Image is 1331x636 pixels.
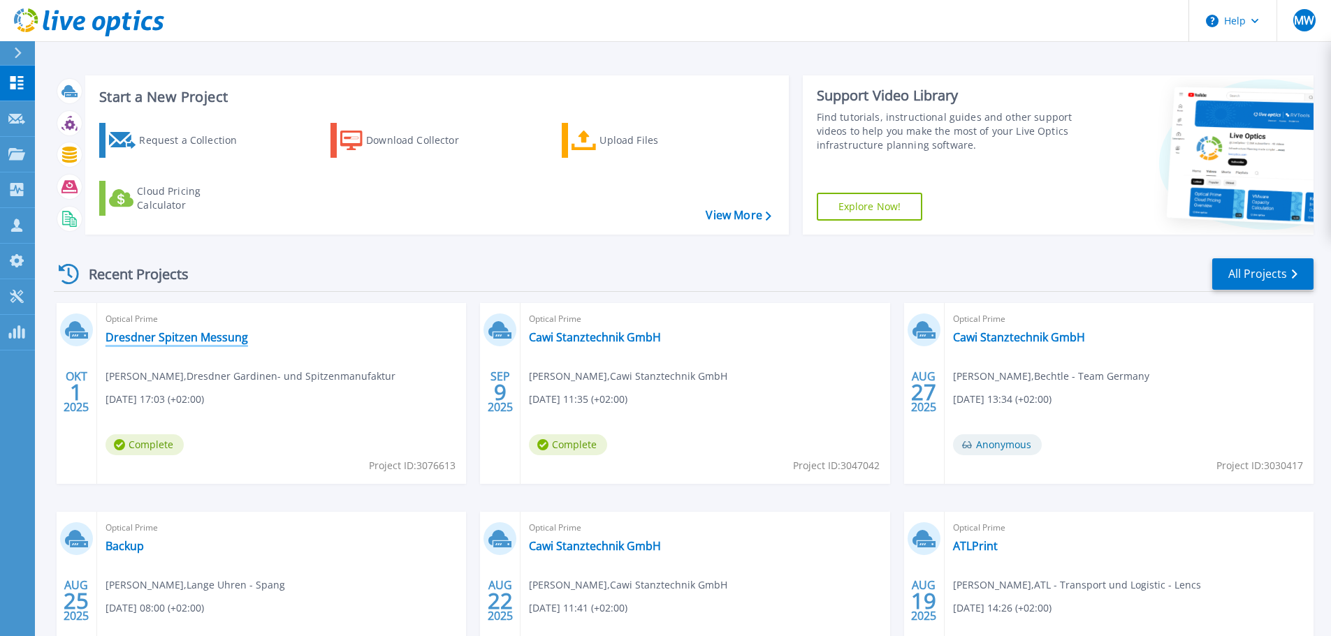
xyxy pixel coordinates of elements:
[953,330,1085,344] a: Cawi Stanztechnik GmbH
[137,184,249,212] div: Cloud Pricing Calculator
[953,600,1052,616] span: [DATE] 14:26 (+02:00)
[1212,258,1314,290] a: All Projects
[953,539,998,553] a: ATLPrint
[106,369,395,384] span: [PERSON_NAME] , Dresdner Gardinen- und Spitzenmanufaktur
[369,458,456,473] span: Project ID: 3076613
[599,126,711,154] div: Upload Files
[529,577,727,593] span: [PERSON_NAME] , Cawi Stanztechnik GmbH
[911,386,936,398] span: 27
[106,434,184,455] span: Complete
[529,600,627,616] span: [DATE] 11:41 (+02:00)
[953,577,1201,593] span: [PERSON_NAME] , ATL - Transport und Logistic - Lencs
[953,311,1305,327] span: Optical Prime
[911,595,936,607] span: 19
[817,110,1077,152] div: Find tutorials, instructional guides and other support videos to help you make the most of your L...
[106,330,248,344] a: Dresdner Spitzen Messung
[562,123,718,158] a: Upload Files
[817,193,923,221] a: Explore Now!
[487,367,514,417] div: SEP 2025
[106,392,204,407] span: [DATE] 17:03 (+02:00)
[1216,458,1303,473] span: Project ID: 3030417
[106,600,204,616] span: [DATE] 08:00 (+02:00)
[63,575,89,626] div: AUG 2025
[529,311,881,327] span: Optical Prime
[529,330,661,344] a: Cawi Stanztechnik GmbH
[910,367,937,417] div: AUG 2025
[330,123,486,158] a: Download Collector
[99,89,771,105] h3: Start a New Project
[106,577,285,593] span: [PERSON_NAME] , Lange Uhren - Spang
[1294,15,1314,26] span: MW
[529,520,881,535] span: Optical Prime
[706,209,771,222] a: View More
[139,126,251,154] div: Request a Collection
[106,311,458,327] span: Optical Prime
[106,520,458,535] span: Optical Prime
[63,367,89,417] div: OKT 2025
[529,392,627,407] span: [DATE] 11:35 (+02:00)
[793,458,880,473] span: Project ID: 3047042
[529,434,607,455] span: Complete
[488,595,513,607] span: 22
[953,434,1042,455] span: Anonymous
[953,369,1149,384] span: [PERSON_NAME] , Bechtle - Team Germany
[529,369,727,384] span: [PERSON_NAME] , Cawi Stanztechnik GmbH
[494,386,507,398] span: 9
[953,520,1305,535] span: Optical Prime
[910,575,937,626] div: AUG 2025
[817,87,1077,105] div: Support Video Library
[487,575,514,626] div: AUG 2025
[64,595,89,607] span: 25
[366,126,478,154] div: Download Collector
[953,392,1052,407] span: [DATE] 13:34 (+02:00)
[70,386,82,398] span: 1
[54,257,208,291] div: Recent Projects
[99,181,255,216] a: Cloud Pricing Calculator
[529,539,661,553] a: Cawi Stanztechnik GmbH
[99,123,255,158] a: Request a Collection
[106,539,144,553] a: Backup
